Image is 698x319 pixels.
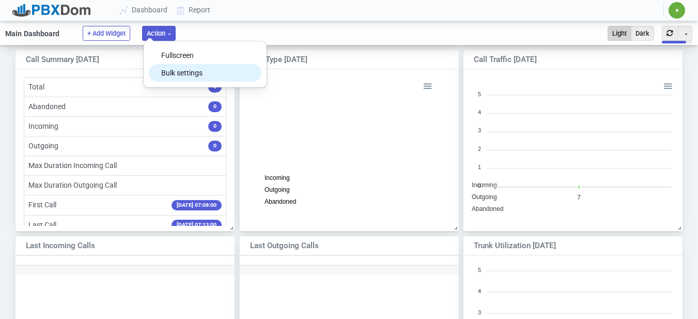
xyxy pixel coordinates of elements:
div: Last Incoming Calls [26,240,205,252]
span: Abandoned [265,198,296,205]
tspan: 3 [478,127,481,133]
tspan: 5 [478,90,481,97]
span: [DATE] 07:08:00 [172,200,222,211]
div: Call Summary [DATE] [26,54,205,66]
span: Incoming [472,181,497,188]
div: Menu [422,80,431,89]
tspan: 7 [577,194,581,201]
button: Fullscreen [149,47,261,64]
span: 0 [208,101,222,112]
span: 0 [208,141,222,151]
li: Total [24,77,226,97]
button: ✷ [668,2,686,19]
span: [DATE] 07:13:00 [172,220,222,231]
span: Abandoned [472,205,503,212]
div: Trunk Utilization [DATE] [474,240,653,252]
tspan: 5 [478,266,481,272]
span: 0 [208,121,222,132]
span: ✷ [675,7,679,13]
tspan: 4 [478,287,481,294]
button: + Add Widget [83,26,130,41]
span: Incoming [265,174,290,181]
span: Outgoing [472,193,497,201]
tspan: 0 [478,183,481,189]
li: Max Duration Outgoing Call [24,175,226,195]
div: Call Traffic [DATE] [474,54,653,66]
tspan: 4 [478,109,481,115]
a: Report [173,1,215,20]
tspan: 1 [478,164,481,170]
div: Last Outgoing Calls [250,240,429,252]
tspan: 3 [478,309,481,315]
div: Call Type [DATE] [250,54,429,66]
a: Dashboard [116,1,173,20]
button: Bulk settings [149,64,261,82]
tspan: 2 [478,146,481,152]
div: Menu [663,80,672,89]
button: Dark [631,26,654,41]
button: Action [142,26,176,41]
li: Max Duration Incoming Call [24,156,226,176]
span: Outgoing [265,186,290,193]
li: Outgoing [24,136,226,156]
li: First Call [24,195,226,215]
li: Abandoned [24,97,226,117]
li: Incoming [24,116,226,136]
li: Last Call [24,215,226,235]
button: Light [608,26,631,41]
